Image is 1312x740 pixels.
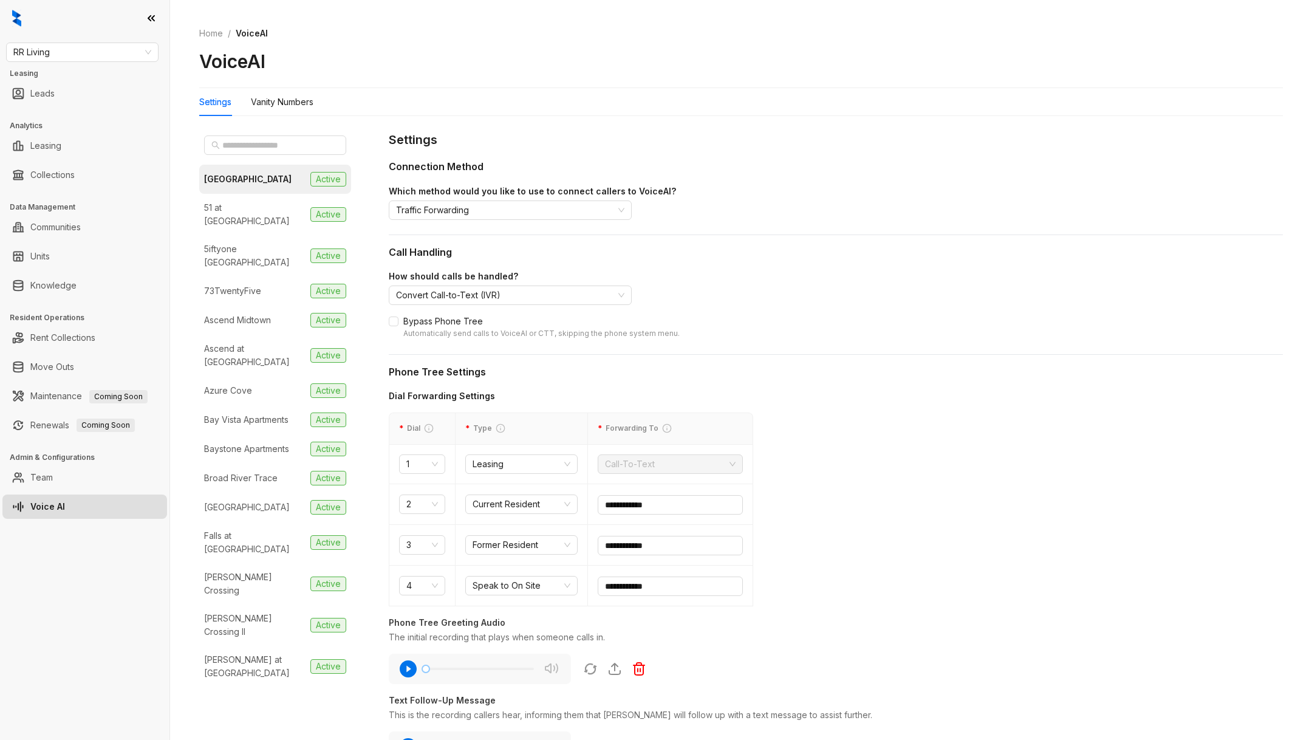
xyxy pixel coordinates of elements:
div: Text Follow-Up Message [389,694,1283,707]
div: The initial recording that plays when someone calls in. [389,631,1283,644]
div: Connection Method [389,159,1283,174]
span: Active [310,172,346,187]
div: [GEOGRAPHIC_DATA] [204,173,292,186]
a: Leasing [30,134,61,158]
h3: Analytics [10,120,169,131]
div: 73TwentyFive [204,284,261,298]
div: Broad River Trace [204,471,278,485]
h3: Data Management [10,202,169,213]
div: 5iftyone [GEOGRAPHIC_DATA] [204,242,306,269]
span: Active [310,348,346,363]
div: Call Handling [389,245,1283,260]
span: Active [310,500,346,515]
li: Maintenance [2,384,167,408]
a: Communities [30,215,81,239]
div: Falls at [GEOGRAPHIC_DATA] [204,529,306,556]
div: [PERSON_NAME] Crossing II [204,612,306,639]
h3: Resident Operations [10,312,169,323]
div: 51 at [GEOGRAPHIC_DATA] [204,201,306,228]
span: 3 [406,536,438,554]
span: Leasing [473,455,570,473]
a: Home [197,27,225,40]
li: Move Outs [2,355,167,379]
span: Active [310,383,346,398]
div: Azure Cove [204,384,252,397]
span: Active [310,442,346,456]
span: Speak to On Site [473,577,570,595]
span: Former Resident [473,536,570,554]
span: Bypass Phone Tree [398,315,685,340]
span: Convert Call-to-Text (IVR) [396,286,624,304]
div: Settings [389,131,1283,149]
div: Ascend Midtown [204,313,271,327]
span: Active [310,248,346,263]
li: Collections [2,163,167,187]
span: Active [310,313,346,327]
span: VoiceAI [236,28,268,38]
div: [PERSON_NAME] Crossing [204,570,306,597]
div: Bay Vista Apartments [204,413,289,427]
h3: Admin & Configurations [10,452,169,463]
div: Forwarding To [598,423,743,434]
span: Active [310,535,346,550]
h2: VoiceAI [199,50,265,73]
li: Team [2,465,167,490]
span: Active [310,618,346,632]
li: Voice AI [2,495,167,519]
div: [GEOGRAPHIC_DATA] [204,501,290,514]
div: Vanity Numbers [251,95,313,109]
h3: Leasing [10,68,169,79]
div: Type [465,423,578,434]
span: 4 [406,577,438,595]
div: Phone Tree Settings [389,365,1283,380]
li: Rent Collections [2,326,167,350]
a: RenewalsComing Soon [30,413,135,437]
div: Automatically send calls to VoiceAI or CTT, skipping the phone system menu. [403,328,680,340]
div: Ascend at [GEOGRAPHIC_DATA] [204,342,306,369]
a: Collections [30,163,75,187]
span: Current Resident [473,495,570,513]
span: search [211,141,220,149]
span: 2 [406,495,438,513]
div: How should calls be handled? [389,270,1283,283]
span: 1 [406,455,438,473]
span: Active [310,207,346,222]
div: This is the recording callers hear, informing them that [PERSON_NAME] will follow up with a text ... [389,708,1283,722]
div: Baystone Apartments [204,442,289,456]
div: [PERSON_NAME] at [GEOGRAPHIC_DATA] [204,653,306,680]
li: Leads [2,81,167,106]
span: Coming Soon [89,390,148,403]
span: Active [310,284,346,298]
div: Which method would you like to use to connect callers to VoiceAI? [389,185,1283,198]
li: / [228,27,231,40]
div: Settings [199,95,231,109]
span: Active [310,413,346,427]
a: Knowledge [30,273,77,298]
span: Traffic Forwarding [396,201,624,219]
span: RR Living [13,43,151,61]
div: Phone Tree Greeting Audio [389,616,1283,629]
div: Dial Forwarding Settings [389,389,753,403]
a: Rent Collections [30,326,95,350]
a: Voice AI [30,495,65,519]
li: Renewals [2,413,167,437]
a: Move Outs [30,355,74,379]
span: Coming Soon [77,419,135,432]
span: Active [310,577,346,591]
img: logo [12,10,21,27]
li: Units [2,244,167,269]
a: Team [30,465,53,490]
li: Communities [2,215,167,239]
a: Leads [30,81,55,106]
div: Dial [399,423,445,434]
li: Leasing [2,134,167,158]
span: Call-To-Text [605,455,736,473]
a: Units [30,244,50,269]
span: Active [310,659,346,674]
li: Knowledge [2,273,167,298]
span: Active [310,471,346,485]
